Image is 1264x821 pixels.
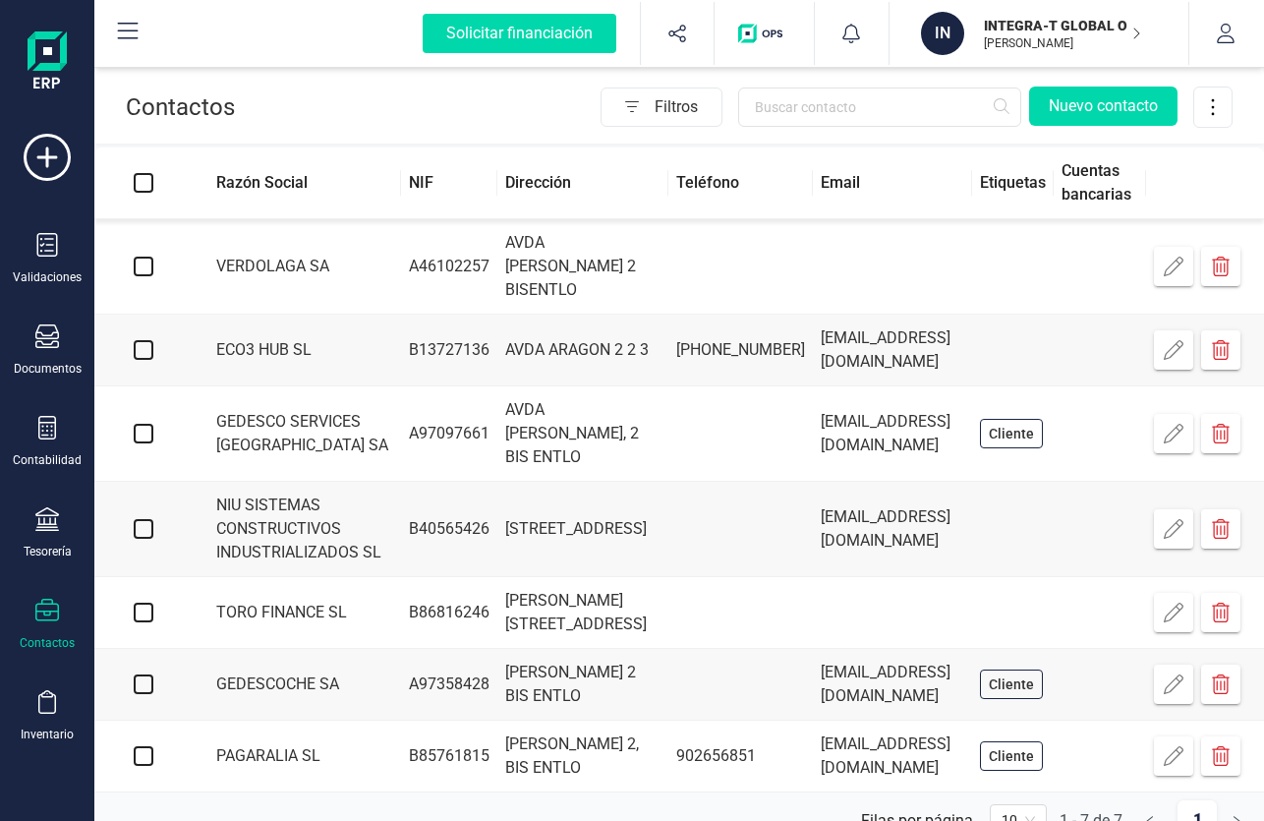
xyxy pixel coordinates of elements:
[1054,147,1146,219] th: Cuentas bancarias
[24,544,72,559] div: Tesorería
[401,482,497,577] td: B40565426
[921,12,964,55] div: IN
[13,452,82,468] div: Contabilidad
[126,91,235,123] p: Contactos
[14,361,82,377] div: Documentos
[497,219,668,315] td: AVDA [PERSON_NAME] 2 BISENTLO
[813,649,972,721] td: [EMAIL_ADDRESS][DOMAIN_NAME]
[497,386,668,482] td: AVDA [PERSON_NAME], 2 BIS ENTLO
[1029,87,1178,126] button: Nuevo contacto
[497,147,668,219] th: Dirección
[401,649,497,721] td: A97358428
[497,649,668,721] td: [PERSON_NAME] 2 BIS ENTLO
[497,482,668,577] td: [STREET_ADDRESS]
[497,315,668,386] td: AVDA ARAGON 2 2 3
[813,386,972,482] td: [EMAIL_ADDRESS][DOMAIN_NAME]
[813,482,972,577] td: [EMAIL_ADDRESS][DOMAIN_NAME]
[497,721,668,792] td: [PERSON_NAME] 2, BIS ENTLO
[738,88,1021,127] input: Buscar contacto
[401,386,497,482] td: A97097661
[980,670,1043,699] div: Cliente
[668,147,813,219] th: Teléfono
[813,315,972,386] td: [EMAIL_ADDRESS][DOMAIN_NAME]
[738,24,790,43] img: Logo de OPS
[401,219,497,315] td: A46102257
[980,419,1043,448] div: Cliente
[423,14,616,53] div: Solicitar financiación
[655,88,721,127] span: Filtros
[726,2,802,65] button: Logo de OPS
[813,721,972,792] td: [EMAIL_ADDRESS][DOMAIN_NAME]
[401,577,497,649] td: B86816246
[401,315,497,386] td: B13727136
[28,31,67,94] img: Logo Finanedi
[401,721,497,792] td: B85761815
[13,269,82,285] div: Validaciones
[913,2,1165,65] button: ININTEGRA-T GLOBAL OUTSOURCING SL[PERSON_NAME]
[984,16,1141,35] p: INTEGRA-T GLOBAL OUTSOURCING SL
[401,147,497,219] th: NIF
[668,721,813,792] td: 902656851
[601,88,722,127] button: Filtros
[193,721,401,792] td: PAGARALIA SL
[193,386,401,482] td: GEDESCO SERVICES [GEOGRAPHIC_DATA] SA
[399,2,640,65] button: Solicitar financiación
[193,649,401,721] td: GEDESCOCHE SA
[972,147,1054,219] th: Etiquetas
[813,147,972,219] th: Email
[21,727,74,742] div: Inventario
[193,482,401,577] td: NIU SISTEMAS CONSTRUCTIVOS INDUSTRIALIZADOS SL
[193,147,401,219] th: Razón Social
[193,577,401,649] td: TORO FINANCE SL
[980,741,1043,771] div: Cliente
[984,35,1141,51] p: [PERSON_NAME]
[497,577,668,649] td: [PERSON_NAME][STREET_ADDRESS]
[668,315,813,386] td: [PHONE_NUMBER]
[193,219,401,315] td: VERDOLAGA SA
[20,635,75,651] div: Contactos
[193,315,401,386] td: ECO3 HUB SL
